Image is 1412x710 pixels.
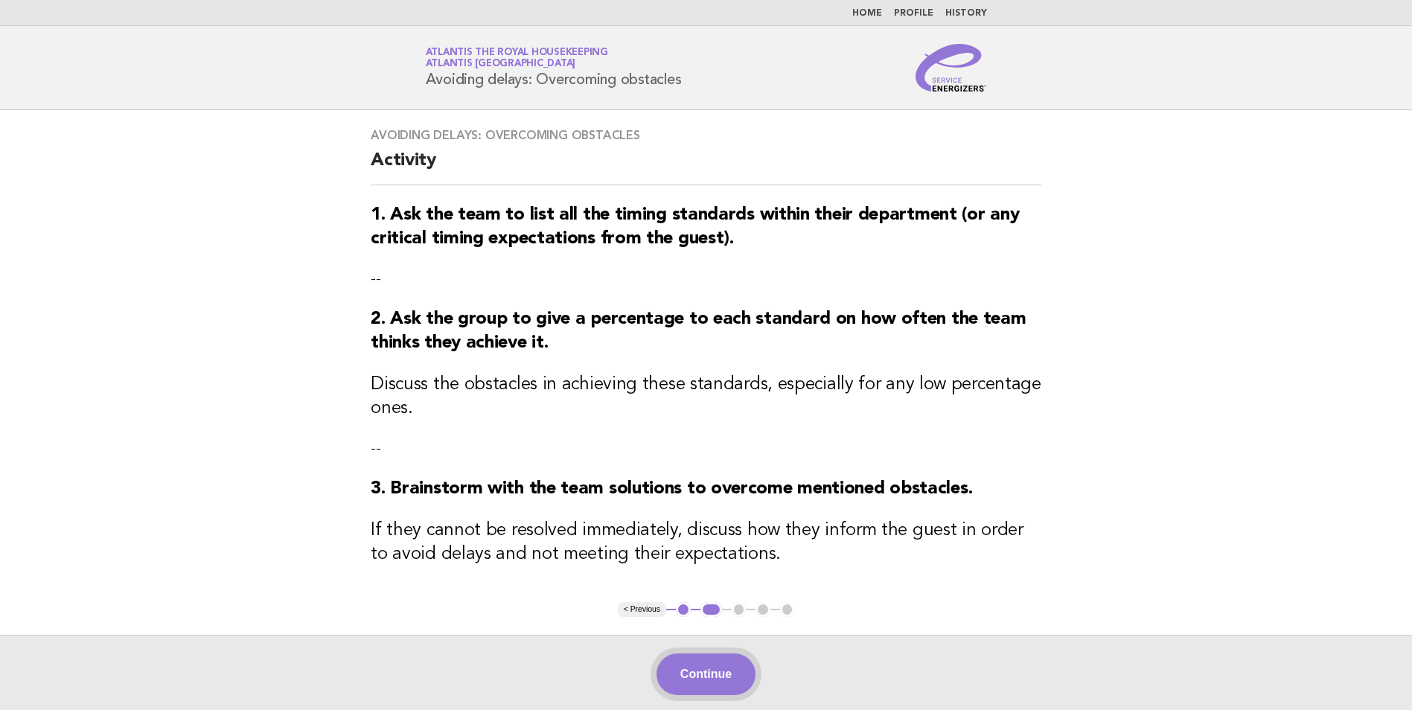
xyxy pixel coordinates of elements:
[916,44,987,92] img: Service Energizers
[426,48,682,87] h1: Avoiding delays: Overcoming obstacles
[371,269,1041,290] p: --
[371,480,972,498] strong: 3. Brainstorm with the team solutions to overcome mentioned obstacles.
[676,602,691,617] button: 1
[945,9,987,18] a: History
[426,60,576,69] span: Atlantis [GEOGRAPHIC_DATA]
[371,310,1026,352] strong: 2. Ask the group to give a percentage to each standard on how often the team thinks they achieve it.
[426,48,608,68] a: Atlantis the Royal HousekeepingAtlantis [GEOGRAPHIC_DATA]
[700,602,722,617] button: 2
[852,9,882,18] a: Home
[371,373,1041,420] h3: Discuss the obstacles in achieving these standards, especially for any low percentage ones.
[894,9,933,18] a: Profile
[618,602,666,617] button: < Previous
[371,206,1019,248] strong: 1. Ask the team to list all the timing standards within their department (or any critical timing ...
[371,438,1041,459] p: --
[371,149,1041,185] h2: Activity
[371,128,1041,143] h3: Avoiding delays: Overcoming obstacles
[657,653,755,695] button: Continue
[371,519,1041,566] h3: If they cannot be resolved immediately, discuss how they inform the guest in order to avoid delay...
